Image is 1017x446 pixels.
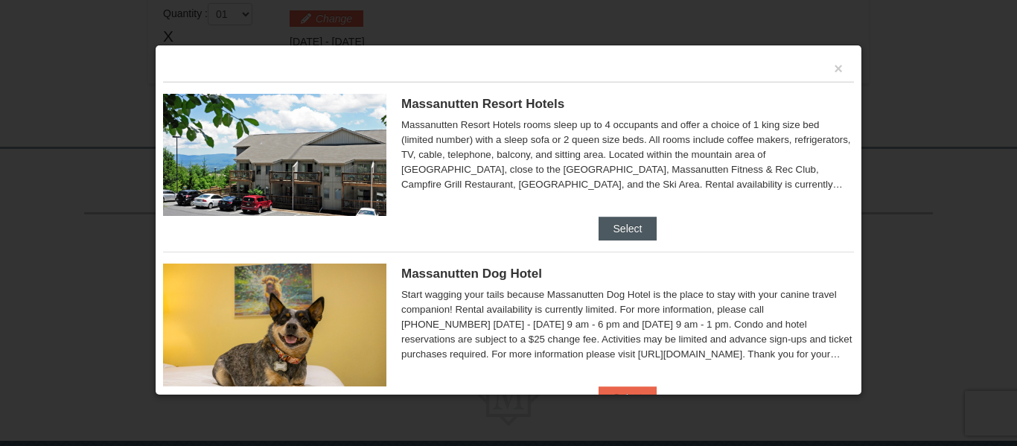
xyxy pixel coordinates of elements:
[401,267,542,281] span: Massanutten Dog Hotel
[834,61,843,76] button: ×
[599,386,657,410] button: Select
[163,94,386,216] img: 19219026-1-e3b4ac8e.jpg
[599,217,657,240] button: Select
[401,287,854,362] div: Start wagging your tails because Massanutten Dog Hotel is the place to stay with your canine trav...
[401,118,854,192] div: Massanutten Resort Hotels rooms sleep up to 4 occupants and offer a choice of 1 king size bed (li...
[401,97,564,111] span: Massanutten Resort Hotels
[163,264,386,386] img: 27428181-5-81c892a3.jpg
